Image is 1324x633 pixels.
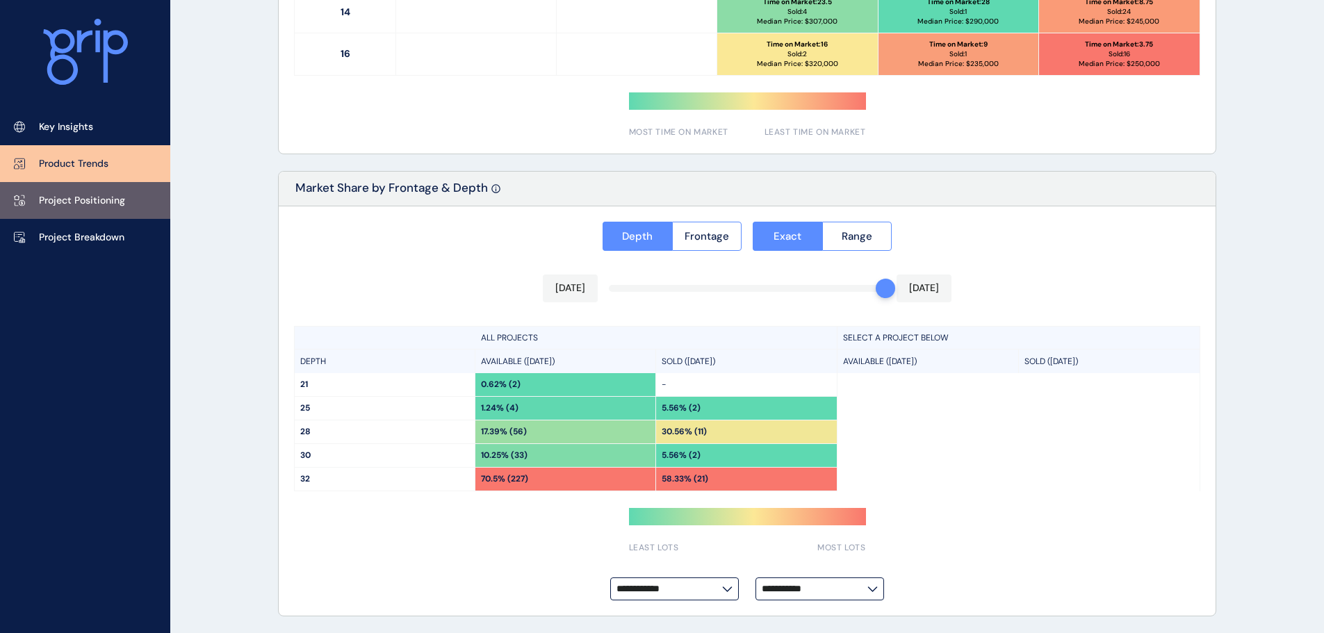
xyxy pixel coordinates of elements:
span: Exact [774,229,801,243]
p: ALL PROJECTS [481,332,538,344]
p: Sold: 24 [1107,7,1131,17]
p: Project Positioning [39,194,125,208]
p: Time on Market : 3.75 [1085,40,1153,49]
p: Sold: 4 [787,7,807,17]
p: Median Price: $ 245,000 [1079,17,1159,26]
p: AVAILABLE ([DATE]) [481,356,555,368]
p: Sold: 1 [949,7,967,17]
span: MOST LOTS [817,542,865,554]
p: Median Price: $ 235,000 [918,59,999,69]
p: 30.56% (11) [662,426,707,438]
p: 5.56% (2) [662,402,701,414]
p: AVAILABLE ([DATE]) [843,356,917,368]
p: Median Price: $ 307,000 [757,17,837,26]
p: Median Price: $ 250,000 [1079,59,1160,69]
button: Depth [603,222,672,251]
p: 0.62% (2) [481,379,521,391]
p: Sold: 1 [949,49,967,59]
p: SOLD ([DATE]) [662,356,715,368]
p: Sold: 16 [1109,49,1130,59]
p: SELECT A PROJECT BELOW [843,332,949,344]
p: 21 [300,379,469,391]
button: Frontage [672,222,742,251]
span: LEAST LOTS [629,542,679,554]
button: Exact [753,222,822,251]
p: 5.56% (2) [662,450,701,461]
p: SOLD ([DATE]) [1024,356,1078,368]
button: Range [822,222,892,251]
p: 10.25% (33) [481,450,528,461]
p: 25 [300,402,469,414]
p: [DATE] [909,281,939,295]
p: Median Price: $ 320,000 [757,59,838,69]
span: LEAST TIME ON MARKET [765,126,866,138]
p: Project Breakdown [39,231,124,245]
p: 1.24% (4) [481,402,518,414]
p: Time on Market : 9 [929,40,988,49]
p: 28 [300,426,469,438]
p: 58.33% (21) [662,473,708,485]
p: Key Insights [39,120,93,134]
span: MOST TIME ON MARKET [629,126,728,138]
p: Product Trends [39,157,108,171]
span: Frontage [685,229,729,243]
span: Range [842,229,872,243]
p: Median Price: $ 290,000 [917,17,999,26]
p: [DATE] [555,281,585,295]
p: Sold: 2 [787,49,807,59]
p: - [662,379,831,391]
p: 17.39% (56) [481,426,527,438]
p: DEPTH [300,356,326,368]
p: 16 [295,33,396,75]
p: Time on Market : 16 [767,40,828,49]
p: Market Share by Frontage & Depth [295,180,488,206]
span: Depth [622,229,653,243]
p: 32 [300,473,469,485]
p: 70.5% (227) [481,473,528,485]
p: 30 [300,450,469,461]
